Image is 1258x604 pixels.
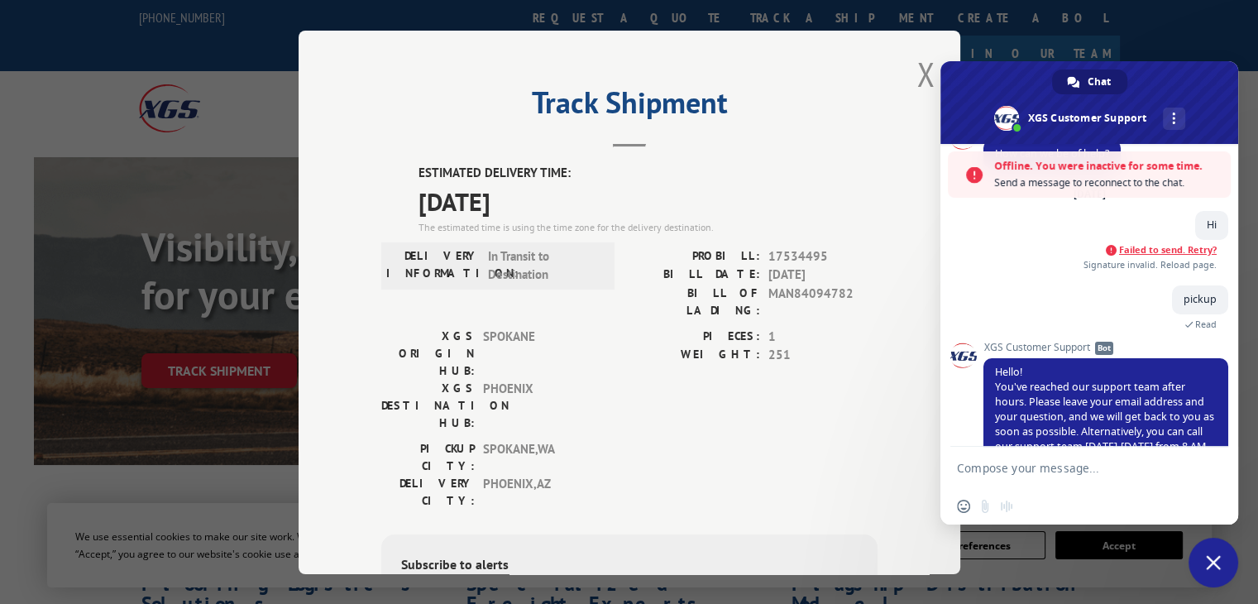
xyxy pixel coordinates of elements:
[483,379,595,431] span: PHOENIX
[1207,218,1217,232] span: Hi
[488,247,600,284] span: In Transit to Destination
[995,365,1214,483] span: Hello! You've reached our support team after hours. Please leave your email address and your ques...
[381,439,475,474] label: PICKUP CITY:
[629,247,760,266] label: PROBILL:
[386,247,480,284] label: DELIVERY INFORMATION:
[381,379,475,431] label: XGS DESTINATION HUB:
[1184,292,1217,306] span: pickup
[419,164,878,183] label: ESTIMATED DELIVERY TIME:
[483,439,595,474] span: SPOKANE , WA
[911,51,940,97] button: Close modal
[1074,189,1106,199] div: [DATE]
[629,266,760,285] label: BILL DATE:
[957,500,970,513] span: Insert an emoji
[768,247,878,266] span: 17534495
[483,327,595,379] span: SPOKANE
[1095,342,1113,355] span: Bot
[994,175,1222,191] span: Send a message to reconnect to the chat.
[957,447,1189,488] textarea: Compose your message...
[1052,70,1127,94] a: Chat
[994,158,1222,175] span: Offline. You were inactive for some time.
[483,474,595,509] span: PHOENIX , AZ
[629,284,760,319] label: BILL OF LADING:
[1189,538,1238,587] a: Close chat
[768,327,878,346] span: 1
[1195,319,1217,330] span: Read
[768,284,878,319] span: MAN84094782
[419,219,878,234] div: The estimated time is using the time zone for the delivery destination.
[419,182,878,219] span: [DATE]
[381,327,475,379] label: XGS ORIGIN HUB:
[629,346,760,365] label: WEIGHT:
[1088,70,1111,94] span: Chat
[768,266,878,285] span: [DATE]
[768,346,878,365] span: 251
[983,342,1228,353] span: XGS Customer Support
[629,327,760,346] label: PIECES:
[381,91,878,122] h2: Track Shipment
[381,474,475,509] label: DELIVERY CITY:
[1083,244,1217,256] a: Failed to send. Retry?
[1083,259,1217,271] span: Signature invalid. Reload page.
[401,554,858,578] div: Subscribe to alerts
[1119,244,1217,256] span: Failed to send. Retry?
